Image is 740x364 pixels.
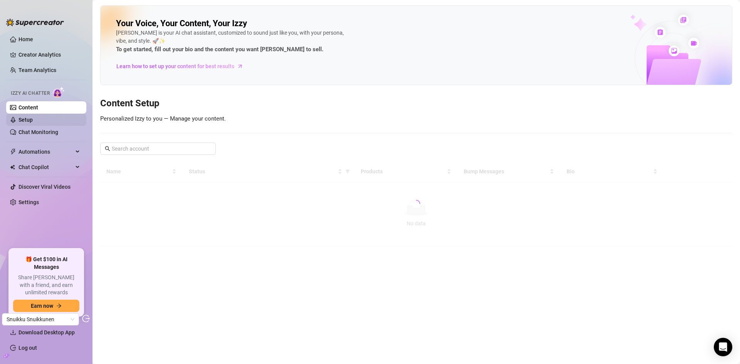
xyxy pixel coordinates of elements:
img: ai-chatter-content-library-cLFOSyPT.png [612,6,732,85]
input: Search account [112,144,205,153]
span: Learn how to set up your content for best results [116,62,234,70]
span: Izzy AI Chatter [11,90,50,97]
h2: Your Voice, Your Content, Your Izzy [116,18,247,29]
span: logout [82,315,90,322]
span: Chat Copilot [18,161,73,173]
a: Settings [18,199,39,205]
span: build [4,353,9,359]
span: download [10,329,16,335]
div: [PERSON_NAME] is your AI chat assistant, customized to sound just like you, with your persona, vi... [116,29,347,54]
span: Earn now [31,303,53,309]
a: Log out [18,345,37,351]
span: search [105,146,110,151]
span: arrow-right [236,62,244,70]
a: Content [18,104,38,111]
a: Team Analytics [18,67,56,73]
span: Download Desktop App [18,329,75,335]
button: Earn nowarrow-right [13,300,79,312]
span: 🎁 Get $100 in AI Messages [13,256,79,271]
span: Personalized Izzy to you — Manage your content. [100,115,226,122]
span: Snuikku Snuikkunen [7,314,74,325]
a: Setup [18,117,33,123]
a: Chat Monitoring [18,129,58,135]
span: loading [412,200,420,208]
div: Open Intercom Messenger [714,338,732,356]
span: thunderbolt [10,149,16,155]
h3: Content Setup [100,97,732,110]
a: Learn how to set up your content for best results [116,60,249,72]
span: arrow-right [56,303,62,309]
span: Share [PERSON_NAME] with a friend, and earn unlimited rewards [13,274,79,297]
img: Chat Copilot [10,164,15,170]
img: logo-BBDzfeDw.svg [6,18,64,26]
img: AI Chatter [53,87,65,98]
a: Creator Analytics [18,49,80,61]
strong: To get started, fill out your bio and the content you want [PERSON_NAME] to sell. [116,46,323,53]
a: Discover Viral Videos [18,184,71,190]
span: Automations [18,146,73,158]
a: Home [18,36,33,42]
